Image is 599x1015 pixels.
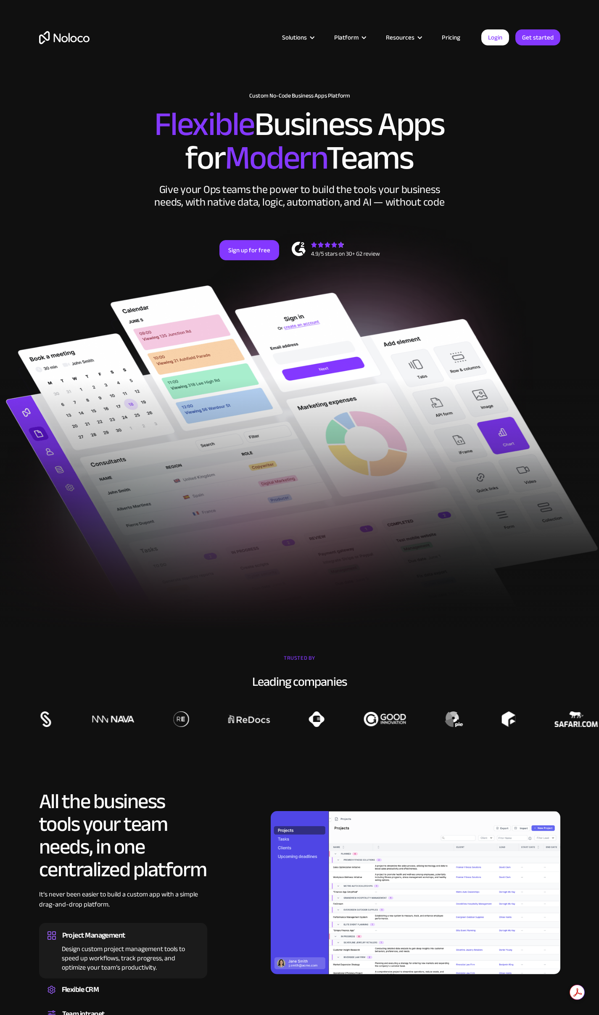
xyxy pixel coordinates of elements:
div: Create a custom CRM that you can adapt to your business’s needs, centralize your workflows, and m... [47,996,199,999]
h2: All the business tools your team needs, in one centralized platform [39,790,207,881]
div: Give your Ops teams the power to build the tools your business needs, with native data, logic, au... [153,183,447,209]
div: Resources [375,32,431,43]
h1: Custom No-Code Business Apps Platform [39,93,560,99]
div: Design custom project management tools to speed up workflows, track progress, and optimize your t... [47,942,199,972]
a: Sign up for free [219,240,279,260]
a: home [39,31,90,44]
h2: Business Apps for Teams [39,108,560,175]
div: Project Management [62,929,125,942]
div: Flexible CRM [62,983,99,996]
div: Platform [334,32,359,43]
div: Solutions [282,32,307,43]
a: Pricing [431,32,471,43]
span: Modern [225,127,326,189]
div: Resources [386,32,414,43]
a: Get started [515,29,560,45]
div: Solutions [272,32,324,43]
div: It’s never been easier to build a custom app with a simple drag-and-drop platform. [39,889,207,922]
a: Login [481,29,509,45]
span: Flexible [154,93,254,156]
div: Platform [324,32,375,43]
